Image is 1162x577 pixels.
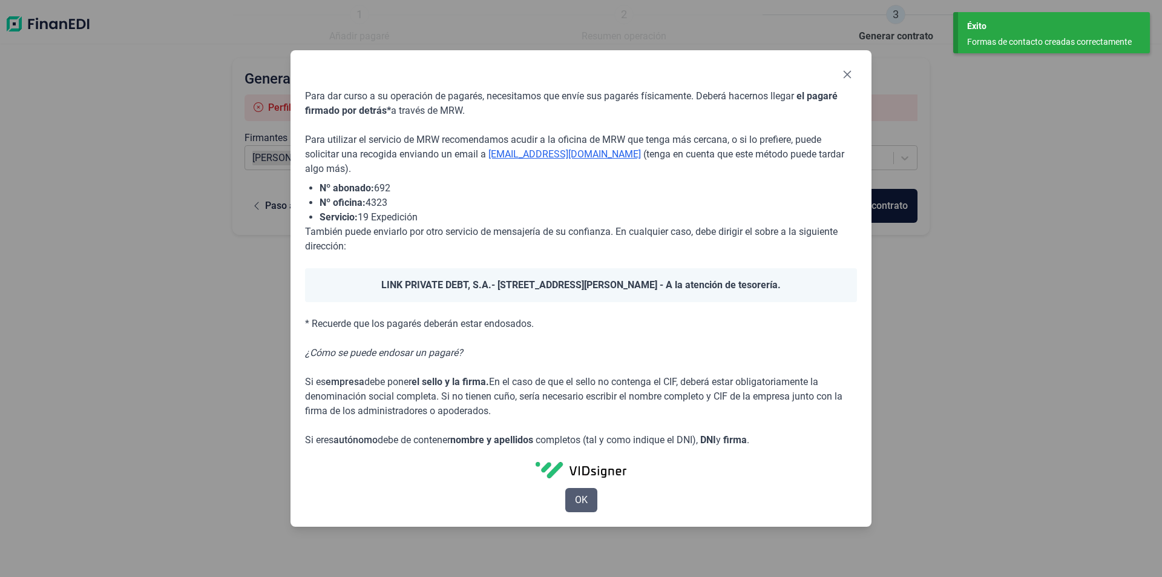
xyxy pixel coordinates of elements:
p: Para utilizar el servicio de MRW recomendamos acudir a la oficina de MRW que tenga más cercana, o... [305,133,857,176]
div: - [STREET_ADDRESS][PERSON_NAME] - A la atención de tesorería. [305,268,857,302]
p: Para dar curso a su operación de pagarés, necesitamos que envíe sus pagarés físicamente. Deberá h... [305,89,857,118]
span: Nº abonado: [320,182,374,194]
button: Close [838,65,857,84]
span: firma [723,434,747,446]
span: LINK PRIVATE DEBT, S.A. [381,279,491,291]
a: [EMAIL_ADDRESS][DOMAIN_NAME] [488,148,641,160]
p: ¿Cómo se puede endosar un pagaré? [305,346,857,360]
span: el sello y la firma. [412,376,489,387]
p: Si es debe poner En el caso de que el sello no contenga el CIF, deberá estar obligatoriamente la ... [305,375,857,418]
span: Nº oficina: [320,197,366,208]
span: nombre y apellidos [450,434,533,446]
span: DNI [700,434,716,446]
div: Éxito [967,20,1141,33]
button: OK [565,488,597,512]
span: autónomo [333,434,378,446]
p: Si eres debe de contener completos (tal y como indique el DNI), y . [305,433,857,447]
p: * Recuerde que los pagarés deberán estar endosados. [305,317,857,331]
span: Servicio: [320,211,358,223]
div: Formas de contacto creadas correctamente [967,36,1132,48]
li: 4323 [320,196,857,210]
li: 692 [320,181,857,196]
p: También puede enviarlo por otro servicio de mensajería de su confianza. En cualquier caso, debe d... [305,225,857,254]
img: vidSignerLogo [536,462,626,478]
span: empresa [326,376,364,387]
span: OK [575,493,588,507]
li: 19 Expedición [320,210,857,225]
